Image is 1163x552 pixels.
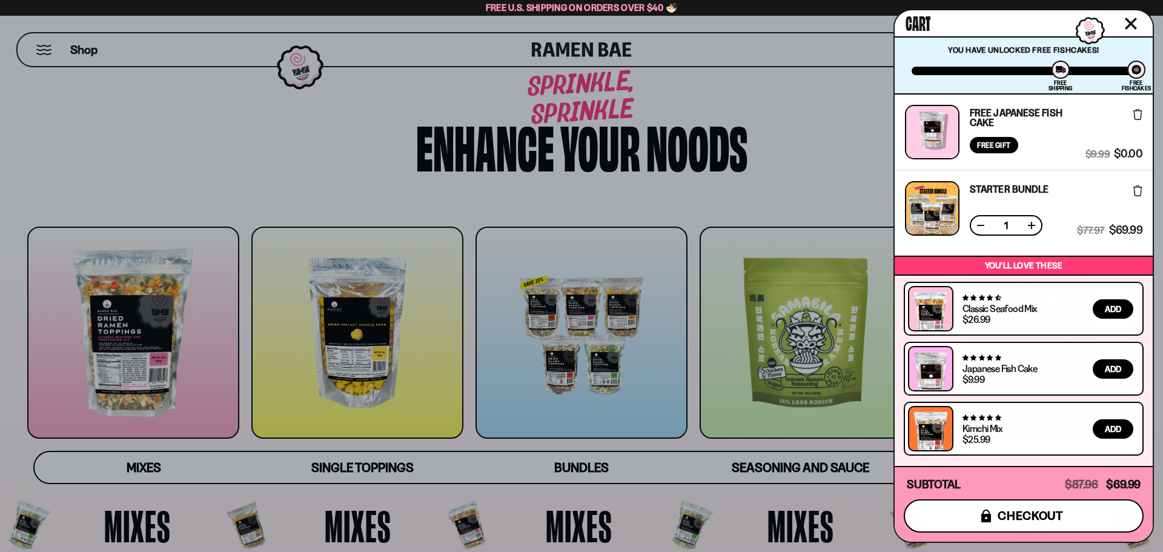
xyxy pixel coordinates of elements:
[898,260,1150,271] p: You’ll love these
[996,221,1016,230] span: 1
[1093,359,1133,379] button: Add
[963,414,1001,422] span: 4.76 stars
[1122,15,1140,33] button: Close cart
[1105,425,1121,433] span: Add
[963,294,1001,302] span: 4.68 stars
[970,137,1018,153] div: Free Gift
[963,374,984,384] div: $9.99
[907,479,961,491] h4: Subtotal
[998,509,1064,522] span: checkout
[1085,148,1110,159] span: $9.99
[1105,305,1121,313] span: Add
[1114,148,1142,159] span: $0.00
[1049,80,1072,91] div: Free Shipping
[1077,225,1104,236] span: $77.97
[1105,365,1121,373] span: Add
[1093,419,1133,439] button: Add
[1065,477,1098,491] span: $87.96
[1106,477,1141,491] span: $69.99
[1109,225,1142,236] span: $69.99
[1122,80,1151,91] div: Free Fishcakes
[963,354,1001,362] span: 4.76 stars
[906,10,930,34] span: Cart
[912,45,1136,55] p: You have unlocked Free Fishcakes!
[963,302,1037,314] a: Classic Seafood Mix
[970,108,1085,127] a: Free Japanese Fish Cake
[963,422,1002,434] a: Kimchi Mix
[970,184,1049,194] a: Starter Bundle
[486,2,678,13] span: Free U.S. Shipping on Orders over $40 🍜
[1093,299,1133,319] button: Add
[963,434,990,444] div: $25.99
[963,362,1037,374] a: Japanese Fish Cake
[963,314,990,324] div: $26.99
[904,499,1144,533] button: checkout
